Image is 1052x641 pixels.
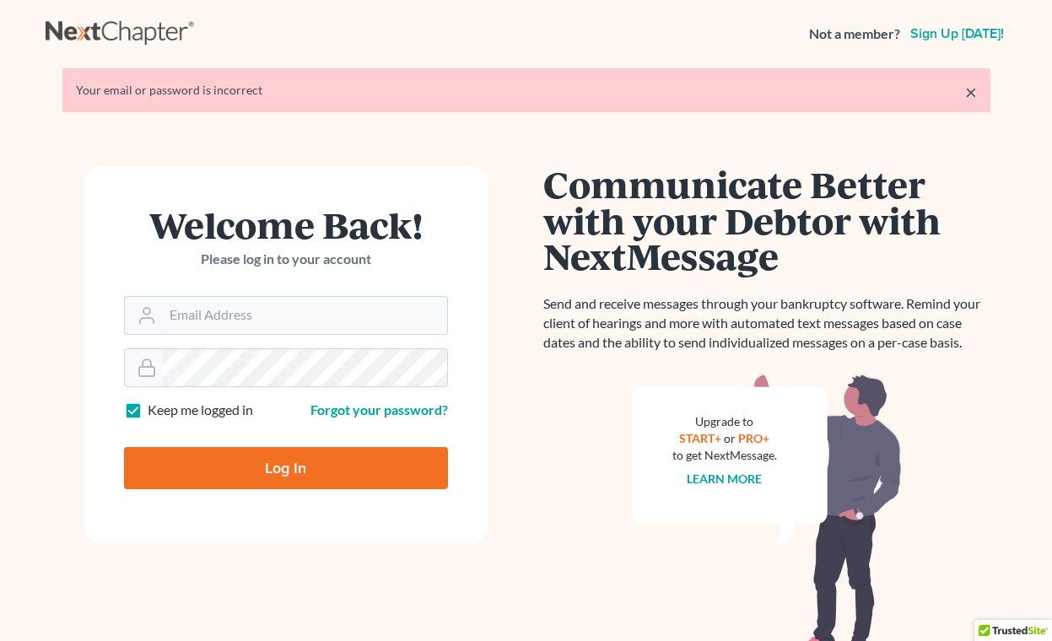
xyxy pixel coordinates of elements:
input: Email Address [163,297,447,334]
label: Keep me logged in [148,401,253,420]
input: Log In [124,447,448,489]
a: Sign up [DATE]! [907,27,1007,40]
div: Upgrade to [672,413,777,430]
p: Please log in to your account [124,250,448,269]
h1: Communicate Better with your Debtor with NextMessage [543,166,990,274]
a: Learn more [687,471,762,486]
a: START+ [679,431,721,445]
span: or [724,431,736,445]
div: Your email or password is incorrect [76,82,977,99]
h1: Welcome Back! [124,207,448,243]
a: Forgot your password? [310,401,448,417]
p: Send and receive messages through your bankruptcy software. Remind your client of hearings and mo... [543,294,990,353]
a: × [965,82,977,102]
a: PRO+ [738,431,769,445]
strong: Not a member? [809,24,900,44]
div: to get NextMessage. [672,447,777,464]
